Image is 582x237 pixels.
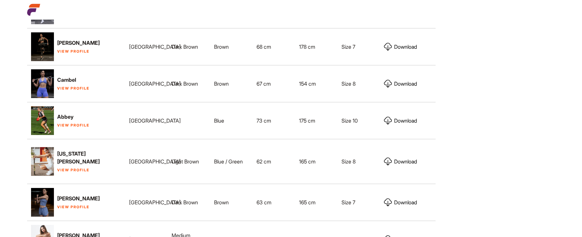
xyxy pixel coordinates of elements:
a: View Profile [57,205,90,209]
div: 175 cm [295,111,338,130]
a: View Profile [57,123,90,127]
div: 73 cm [253,111,295,130]
div: 67 cm [253,75,295,93]
div: [GEOGRAPHIC_DATA] [125,152,168,171]
div: 154 cm [295,75,338,93]
img: download.svg [384,117,392,125]
a: View Profile [57,86,90,91]
div: 68 cm [253,38,295,56]
div: Brown [210,75,253,93]
a: Download [384,117,417,125]
strong: Abbey [57,113,74,120]
strong: [PERSON_NAME] [57,195,100,202]
img: asdgsdgv [31,106,54,135]
strong: [US_STATE][PERSON_NAME] [57,150,100,165]
div: [GEOGRAPHIC_DATA] [125,38,168,56]
div: Light Brown [168,152,210,171]
div: Dark Brown [168,38,210,56]
img: download.svg [384,43,392,51]
div: Size 8 [338,152,380,171]
div: 63 cm [253,193,295,212]
strong: [PERSON_NAME] [57,40,100,46]
div: Blue [210,111,253,130]
div: 62 cm [253,152,295,171]
img: download.svg [384,80,392,88]
div: Size 7 [338,193,380,212]
div: Blue / Green [210,152,253,171]
a: Download [384,80,417,88]
div: Size 10 [338,111,380,130]
div: Brown [210,193,253,212]
div: 165 cm [295,152,338,171]
a: View Profile [57,168,90,172]
a: View Profile [57,49,90,54]
a: Download [384,198,417,206]
a: Download [384,158,417,165]
img: download.svg [384,158,392,165]
img: 6 [31,32,54,61]
a: Download [384,43,417,51]
div: [GEOGRAPHIC_DATA] [125,75,168,93]
div: Dark Brown [168,75,210,93]
strong: Cambel [57,76,76,83]
div: Size 8 [338,75,380,93]
div: Size 7 [338,38,380,56]
div: Brown [210,38,253,56]
div: 165 cm [295,193,338,212]
div: [GEOGRAPHIC_DATA] [125,111,168,130]
div: Dark Brown [168,193,210,212]
img: wedq [31,147,54,176]
div: [GEOGRAPHIC_DATA] [125,193,168,212]
img: cropped-aefm-brand-fav-22-square.png [27,3,40,16]
div: 178 cm [295,38,338,56]
img: download.svg [384,198,392,206]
